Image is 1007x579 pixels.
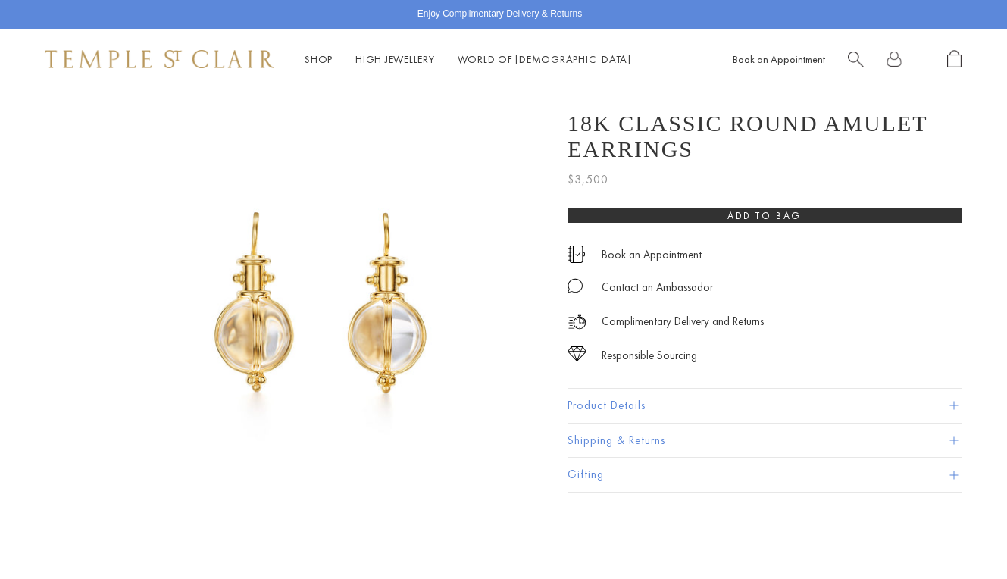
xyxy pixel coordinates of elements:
[99,89,545,536] img: 18K Classic Round Amulet Earrings
[568,208,962,223] button: Add to bag
[568,312,586,331] img: icon_delivery.svg
[568,170,608,189] span: $3,500
[568,424,962,458] button: Shipping & Returns
[568,389,962,423] button: Product Details
[355,52,435,66] a: High JewelleryHigh Jewellery
[848,50,864,69] a: Search
[568,246,586,263] img: icon_appointment.svg
[733,52,825,66] a: Book an Appointment
[602,312,764,331] p: Complimentary Delivery and Returns
[568,458,962,492] button: Gifting
[947,50,962,69] a: Open Shopping Bag
[727,209,802,222] span: Add to bag
[305,52,333,66] a: ShopShop
[305,50,631,69] nav: Main navigation
[45,50,274,68] img: Temple St. Clair
[458,52,631,66] a: World of [DEMOGRAPHIC_DATA]World of [DEMOGRAPHIC_DATA]
[602,246,702,263] a: Book an Appointment
[568,111,962,162] h1: 18K Classic Round Amulet Earrings
[602,346,697,365] div: Responsible Sourcing
[568,346,586,361] img: icon_sourcing.svg
[417,7,582,22] p: Enjoy Complimentary Delivery & Returns
[568,278,583,293] img: MessageIcon-01_2.svg
[602,278,713,297] div: Contact an Ambassador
